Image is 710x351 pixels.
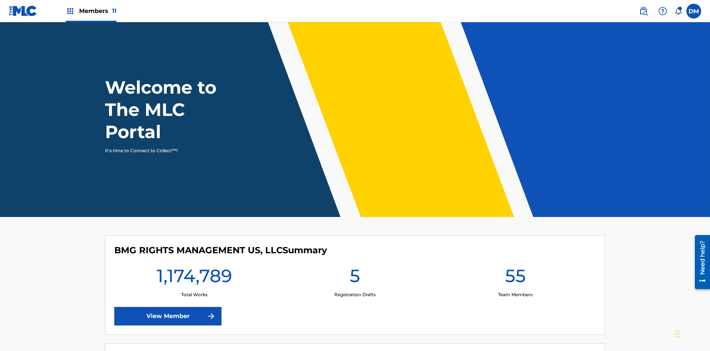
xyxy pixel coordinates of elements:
img: search [639,7,648,16]
div: Drag [675,323,680,345]
h1: 5 [350,265,360,291]
img: f7272a7cc735f4ea7f67.svg [207,312,216,321]
div: Help [655,4,670,19]
h4: BMG RIGHTS MANAGEMENT US, LLC [114,245,327,256]
p: Registration Drafts [334,291,376,298]
span: 11 [112,7,116,14]
h1: 1,174,789 [157,265,232,291]
h1: 55 [505,265,526,291]
iframe: Chat Widget [673,315,710,351]
div: Notifications [674,7,682,15]
p: Total Works [181,291,207,298]
img: MLC Logo [9,6,37,16]
div: User Menu [686,4,701,19]
img: help [658,7,667,16]
a: Public Search [636,4,651,19]
span: Members [79,7,116,15]
img: Top Rightsholders [66,7,75,16]
p: It's time to Connect to Collect™! [105,147,233,154]
h1: Welcome to The MLC Portal [105,76,243,143]
a: View Member [114,307,222,325]
p: Team Members [498,291,532,298]
iframe: Resource Center [689,232,710,293]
